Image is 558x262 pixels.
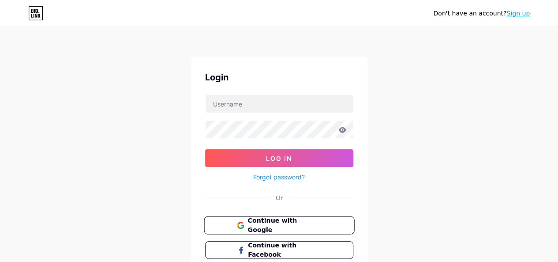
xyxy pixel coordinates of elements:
span: Log In [266,155,292,162]
button: Continue with Facebook [205,241,353,259]
div: Or [276,193,283,202]
span: Continue with Google [247,216,321,235]
button: Log In [205,149,353,167]
a: Sign up [506,10,530,17]
div: Don't have an account? [433,9,530,18]
button: Continue with Google [204,216,354,235]
div: Login [205,71,353,84]
a: Continue with Google [205,216,353,234]
a: Forgot password? [253,172,305,182]
span: Continue with Facebook [248,241,321,259]
input: Username [206,95,353,113]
